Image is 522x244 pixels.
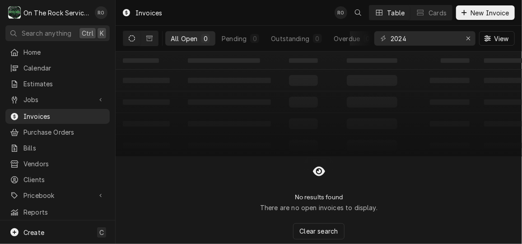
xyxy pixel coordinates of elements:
[5,76,110,91] a: Estimates
[5,109,110,124] a: Invoices
[5,172,110,187] a: Clients
[99,228,104,237] span: C
[82,28,93,38] span: Ctrl
[271,34,309,43] div: Outstanding
[188,58,260,63] span: ‌
[479,31,515,46] button: View
[23,159,105,169] span: Vendors
[100,28,104,38] span: K
[335,6,347,19] div: Rich Ortega's Avatar
[23,8,90,18] div: On The Rock Services
[203,34,208,43] div: 0
[5,141,110,155] a: Bills
[95,6,107,19] div: RO
[23,191,92,200] span: Pricebook
[23,63,105,73] span: Calendar
[23,112,105,121] span: Invoices
[456,5,515,20] button: New Invoice
[5,188,110,203] a: Go to Pricebook
[469,8,511,18] span: New Invoice
[222,34,247,43] div: Pending
[461,31,475,46] button: Erase input
[23,127,105,137] span: Purchase Orders
[335,6,347,19] div: RO
[23,175,105,184] span: Clients
[334,34,360,43] div: Overdue
[441,58,470,63] span: ‌
[5,205,110,220] a: Reports
[429,8,447,18] div: Cards
[8,6,21,19] div: On The Rock Services's Avatar
[315,34,320,43] div: 0
[293,223,345,239] button: Clear search
[492,34,511,43] span: View
[289,58,318,63] span: ‌
[5,45,110,60] a: Home
[260,203,378,212] p: There are no open invoices to display.
[116,52,522,156] table: All Open Invoices List Loading
[365,34,371,43] div: 0
[95,6,107,19] div: Rich Ortega's Avatar
[22,28,71,38] span: Search anything
[391,31,458,46] input: Keyword search
[351,5,365,20] button: Open search
[5,125,110,140] a: Purchase Orders
[347,58,397,63] span: ‌
[123,58,159,63] span: ‌
[5,25,110,41] button: Search anythingCtrlK
[23,229,44,236] span: Create
[23,95,92,104] span: Jobs
[171,34,197,43] div: All Open
[23,207,105,217] span: Reports
[5,92,110,107] a: Go to Jobs
[8,6,21,19] div: O
[295,193,343,201] h2: No results found
[252,34,257,43] div: 0
[5,61,110,75] a: Calendar
[5,156,110,171] a: Vendors
[298,226,340,236] span: Clear search
[23,47,105,57] span: Home
[23,79,105,89] span: Estimates
[23,143,105,153] span: Bills
[387,8,405,18] div: Table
